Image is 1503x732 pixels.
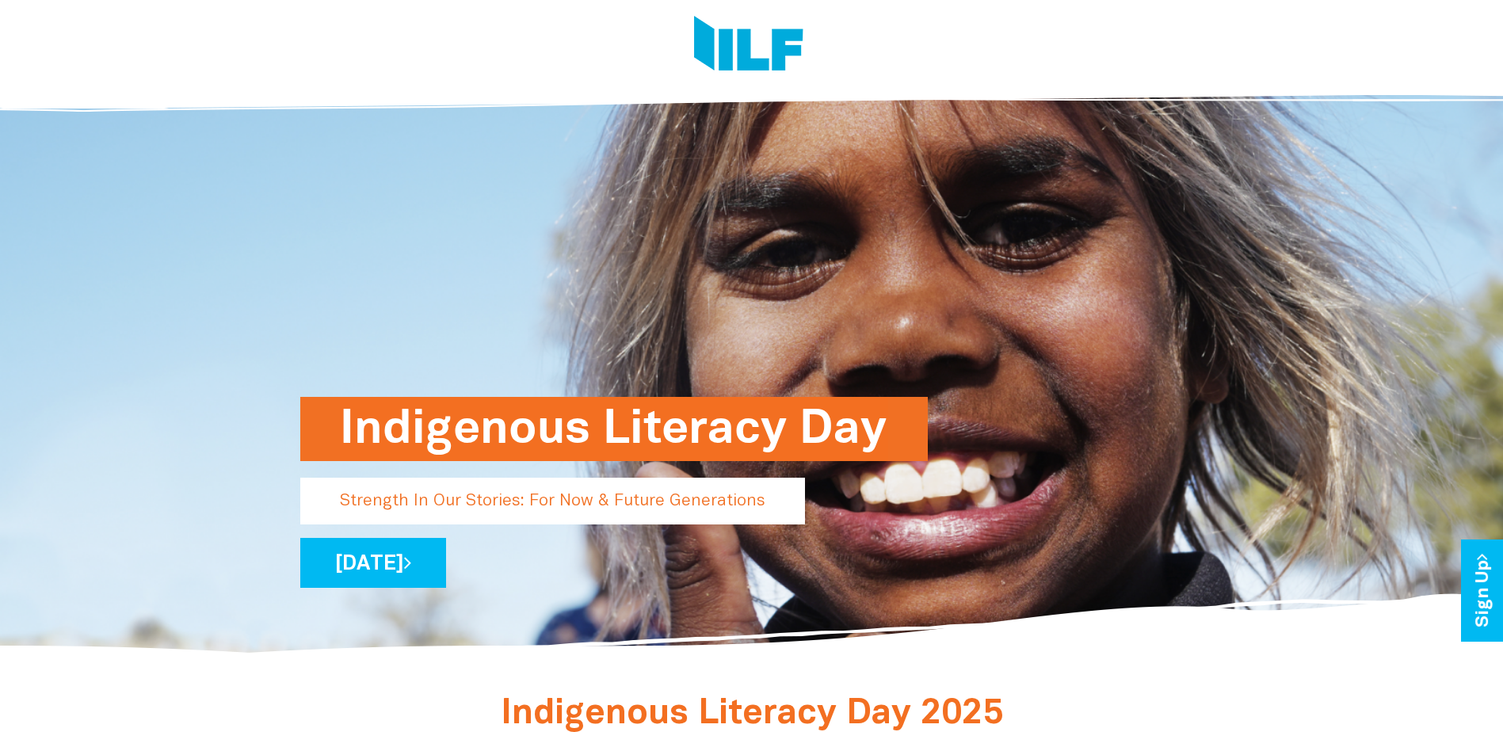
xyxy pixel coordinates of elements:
[300,538,446,588] a: [DATE]
[340,397,888,461] h1: Indigenous Literacy Day
[501,698,1003,730] span: Indigenous Literacy Day 2025
[694,16,803,75] img: Logo
[300,478,805,524] p: Strength In Our Stories: For Now & Future Generations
